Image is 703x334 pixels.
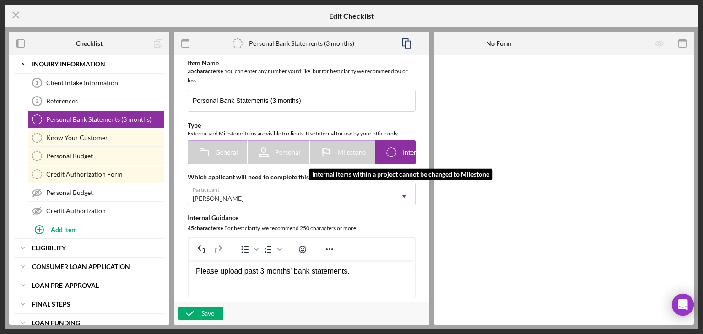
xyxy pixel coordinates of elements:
b: Consumer Loan Application [32,264,130,269]
div: Numbered list [260,243,283,256]
div: Bullet list [237,243,260,256]
div: Which applicant will need to complete this item? [188,173,416,181]
div: Type [188,122,416,129]
div: Client Intake Information [46,79,164,86]
span: Internal [403,149,425,156]
b: Checklist [76,40,103,47]
div: Internal Guidance [188,214,416,221]
button: Emojis [295,243,310,256]
a: 2References [27,92,165,110]
button: Reveal or hide additional toolbar items [322,243,337,256]
b: 35 character s • [188,68,223,75]
b: No Form [486,40,512,47]
span: Personal [275,149,300,156]
div: Credit Authorization Form [46,171,164,178]
a: Credit Authorization [27,202,165,220]
div: Add Item [51,221,77,238]
a: Know Your Customer [27,129,165,147]
b: 45 character s • [188,225,223,232]
a: Personal Budget [27,147,165,165]
tspan: 2 [36,98,38,104]
span: General [216,149,238,156]
a: Personal Budget [27,183,165,202]
button: Save [178,307,223,320]
div: References [46,97,164,105]
b: Eligibility [32,245,66,251]
div: Credit Authorization [46,207,164,215]
b: FINAL STEPS [32,302,70,307]
b: Loan Pre-Approval [32,283,99,288]
tspan: 1 [36,80,38,86]
a: Personal Bank Statements (3 months) [27,110,165,129]
b: Inquiry Information [32,61,105,67]
button: Undo [194,243,210,256]
div: [PERSON_NAME] [193,195,243,202]
button: Add Item [27,220,165,238]
div: Personal Bank Statements (3 months) [46,116,164,123]
div: For best clarity, we recommend 250 characters or more. [188,224,416,233]
div: Know Your Customer [46,134,164,141]
div: Save [201,307,214,320]
h5: Edit Checklist [329,12,374,20]
div: Item Name [188,59,416,67]
div: Open Intercom Messenger [672,294,694,316]
div: You can enter any number you'd like, but for best clarity we recommend 50 or less. [188,67,416,85]
a: 1Client Intake Information [27,74,165,92]
div: Personal Budget [46,152,164,160]
button: Redo [210,243,226,256]
div: External and Milestone items are visible to clients. Use Internal for use by your office only. [188,129,416,138]
a: Credit Authorization Form [27,165,165,183]
div: Personal Budget [46,189,164,196]
span: Milestone [337,149,366,156]
div: Personal Bank Statements (3 months) [249,40,354,47]
b: Loan Funding [32,320,80,326]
